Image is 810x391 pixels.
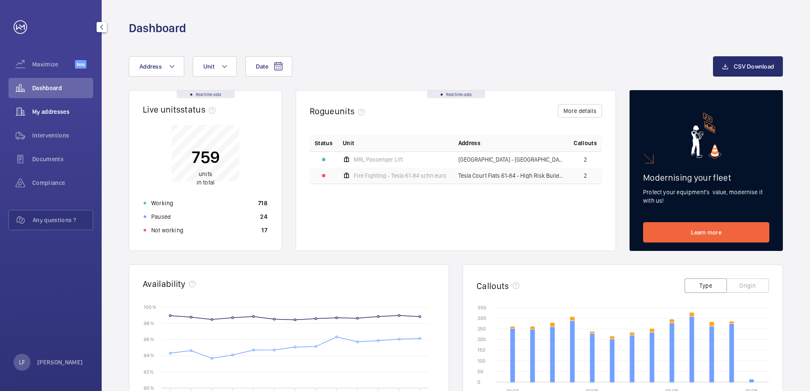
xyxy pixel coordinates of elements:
span: Beta [75,60,86,69]
span: Maximize [32,60,75,69]
text: 350 [477,305,486,311]
span: Unit [343,139,354,147]
span: Interventions [32,131,93,140]
span: CSV Download [734,63,774,70]
span: units [335,106,369,116]
img: marketing-card.svg [691,113,722,159]
div: Real time data [427,91,485,98]
div: Real time data [177,91,235,98]
p: 24 [260,212,267,221]
button: Date [245,56,292,77]
button: Address [129,56,184,77]
h2: Callouts [477,281,509,291]
span: status [180,104,219,115]
span: Callouts [574,139,597,147]
text: 98 % [144,320,154,326]
span: Dashboard [32,84,93,92]
p: 17 [261,226,267,234]
span: Documents [32,155,93,163]
h2: Rogue [310,106,368,116]
text: 94 % [144,352,154,358]
p: 718 [258,199,267,207]
span: Compliance [32,179,93,187]
h2: Live units [143,104,219,115]
p: Status [315,139,333,147]
text: 50 [477,369,483,374]
h2: Availability [143,278,186,289]
a: Learn more [643,222,769,242]
span: [GEOGRAPHIC_DATA] - [GEOGRAPHIC_DATA] [458,157,564,162]
text: 100 % [144,304,156,310]
span: units [199,171,212,177]
span: 2 [584,173,587,179]
p: LF [19,358,25,366]
button: Type [685,278,727,293]
p: Protect your equipment's value, modernise it with us! [643,188,769,205]
h2: Modernising your fleet [643,172,769,183]
p: Not working [151,226,183,234]
span: Address [139,63,162,70]
button: CSV Download [713,56,783,77]
span: My addresses [32,107,93,116]
span: Unit [203,63,214,70]
text: 250 [477,326,486,332]
text: 300 [477,315,486,321]
button: More details [558,104,602,118]
span: Any questions ? [33,216,93,224]
span: Address [458,139,480,147]
button: Origin [727,278,769,293]
span: MRL Passenger Lift [354,157,403,162]
p: [PERSON_NAME] [37,358,83,366]
h1: Dashboard [129,20,186,36]
p: Working [151,199,173,207]
p: Paused [151,212,171,221]
span: Fire Fighting - Tesla 61-84 schn euro [354,173,447,179]
p: in total [191,170,220,187]
span: 2 [584,157,587,162]
text: 0 [477,379,480,385]
span: Tesla Court Flats 61-84 - High Risk Building - Tesla Court Flats 61-84 [458,173,564,179]
text: 90 % [144,385,154,391]
text: 96 % [144,336,154,342]
text: 150 [477,347,485,353]
text: 92 % [144,369,154,374]
span: Date [256,63,268,70]
p: 759 [191,146,220,168]
text: 200 [477,336,486,342]
text: 100 [477,358,485,364]
button: Unit [193,56,237,77]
